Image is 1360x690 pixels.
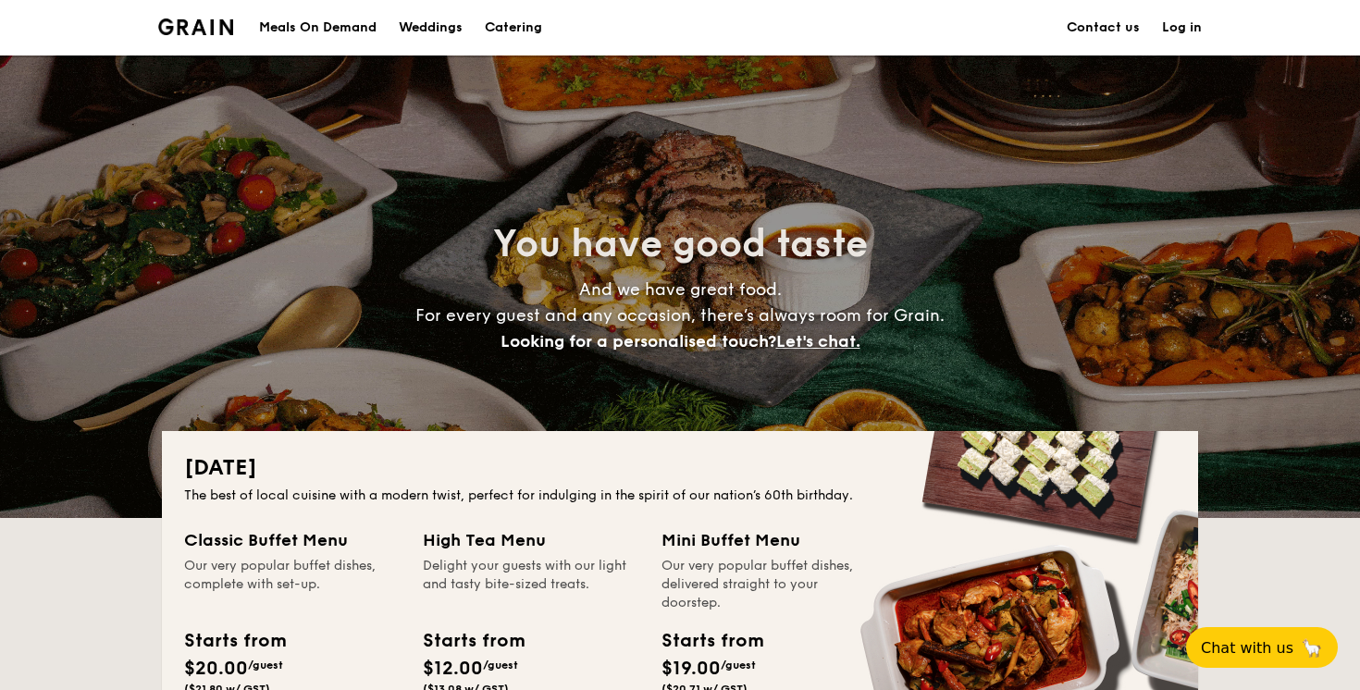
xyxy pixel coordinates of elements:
span: /guest [248,659,283,672]
span: $12.00 [423,658,483,680]
span: 🦙 [1301,637,1323,659]
span: $20.00 [184,658,248,680]
a: Logotype [158,18,233,35]
div: High Tea Menu [423,527,639,553]
span: Let's chat. [776,331,860,351]
div: Starts from [423,627,524,655]
span: /guest [721,659,756,672]
button: Chat with us🦙 [1186,627,1338,668]
span: Looking for a personalised touch? [501,331,776,351]
span: And we have great food. For every guest and any occasion, there’s always room for Grain. [415,279,945,351]
div: Delight your guests with our light and tasty bite-sized treats. [423,557,639,612]
span: $19.00 [661,658,721,680]
div: Starts from [661,627,762,655]
div: Our very popular buffet dishes, delivered straight to your doorstep. [661,557,878,612]
img: Grain [158,18,233,35]
span: You have good taste [493,222,868,266]
div: Our very popular buffet dishes, complete with set-up. [184,557,401,612]
h2: [DATE] [184,453,1176,483]
span: /guest [483,659,518,672]
div: Starts from [184,627,285,655]
div: Mini Buffet Menu [661,527,878,553]
div: The best of local cuisine with a modern twist, perfect for indulging in the spirit of our nation’... [184,487,1176,505]
div: Classic Buffet Menu [184,527,401,553]
span: Chat with us [1201,639,1293,657]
